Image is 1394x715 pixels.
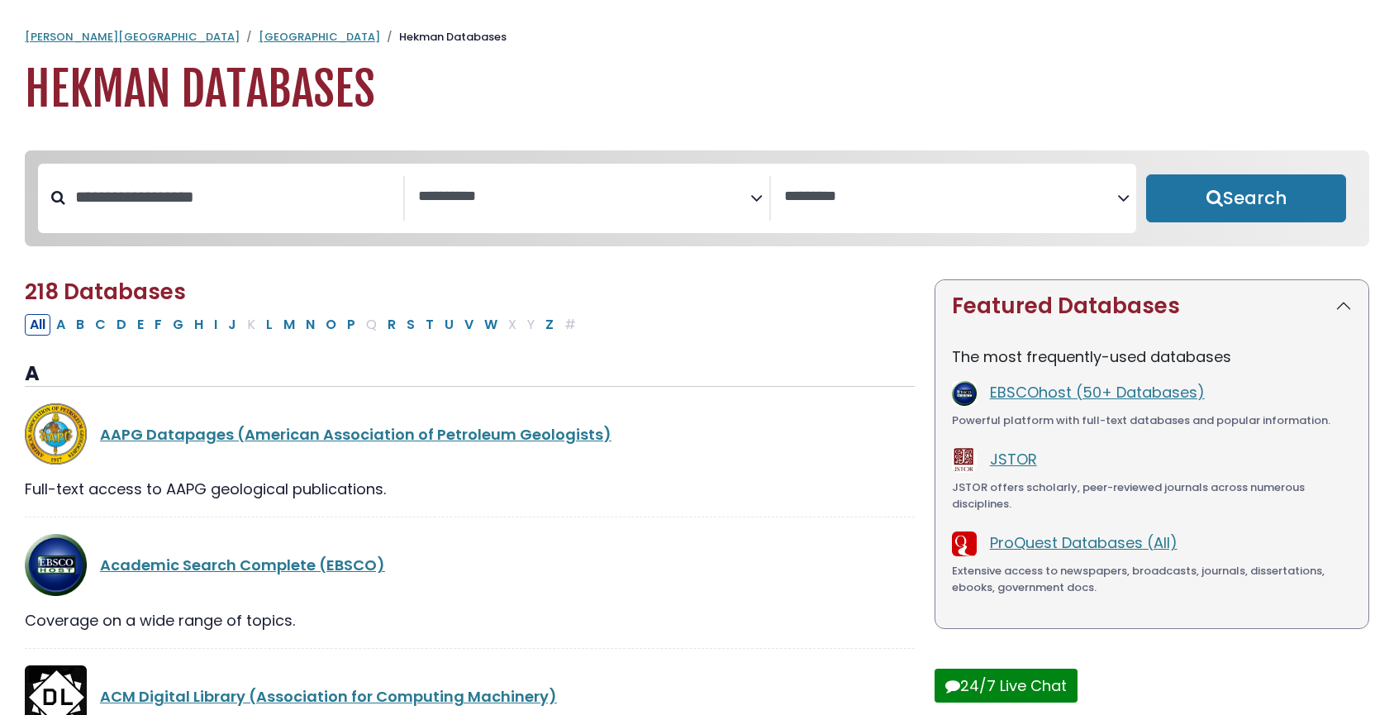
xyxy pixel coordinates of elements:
button: Filter Results P [342,314,360,336]
h1: Hekman Databases [25,62,1369,117]
button: Filter Results Z [540,314,559,336]
button: Filter Results I [209,314,222,336]
button: Filter Results F [150,314,167,336]
button: All [25,314,50,336]
button: Filter Results E [132,314,149,336]
button: Filter Results C [90,314,111,336]
button: Filter Results G [168,314,188,336]
button: Filter Results J [223,314,241,336]
li: Hekman Databases [380,29,507,45]
a: [GEOGRAPHIC_DATA] [259,29,380,45]
div: Alpha-list to filter by first letter of database name [25,313,583,334]
button: Filter Results O [321,314,341,336]
textarea: Search [418,188,751,206]
textarea: Search [784,188,1117,206]
button: Filter Results R [383,314,401,336]
div: Powerful platform with full-text databases and popular information. [952,412,1352,429]
button: Submit for Search Results [1146,174,1346,222]
button: Filter Results M [278,314,300,336]
nav: Search filters [25,150,1369,246]
div: Coverage on a wide range of topics. [25,609,915,632]
button: Filter Results U [440,314,459,336]
button: Filter Results V [459,314,478,336]
div: Extensive access to newspapers, broadcasts, journals, dissertations, ebooks, government docs. [952,563,1352,595]
p: The most frequently-used databases [952,346,1352,368]
a: [PERSON_NAME][GEOGRAPHIC_DATA] [25,29,240,45]
span: 218 Databases [25,277,186,307]
button: Filter Results A [51,314,70,336]
button: Featured Databases [935,280,1368,332]
button: Filter Results S [402,314,420,336]
a: JSTOR [990,449,1037,470]
button: Filter Results L [261,314,278,336]
h3: A [25,362,915,387]
div: Full-text access to AAPG geological publications. [25,478,915,500]
a: AAPG Datapages (American Association of Petroleum Geologists) [100,424,611,445]
a: Academic Search Complete (EBSCO) [100,555,385,575]
nav: breadcrumb [25,29,1369,45]
button: Filter Results B [71,314,89,336]
a: ACM Digital Library (Association for Computing Machinery) [100,686,557,707]
button: 24/7 Live Chat [935,669,1078,703]
button: Filter Results W [479,314,502,336]
a: ProQuest Databases (All) [990,532,1178,553]
button: Filter Results T [421,314,439,336]
input: Search database by title or keyword [65,184,403,211]
a: EBSCOhost (50+ Databases) [990,382,1205,403]
div: JSTOR offers scholarly, peer-reviewed journals across numerous disciplines. [952,479,1352,512]
button: Filter Results D [112,314,131,336]
button: Filter Results N [301,314,320,336]
button: Filter Results H [189,314,208,336]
